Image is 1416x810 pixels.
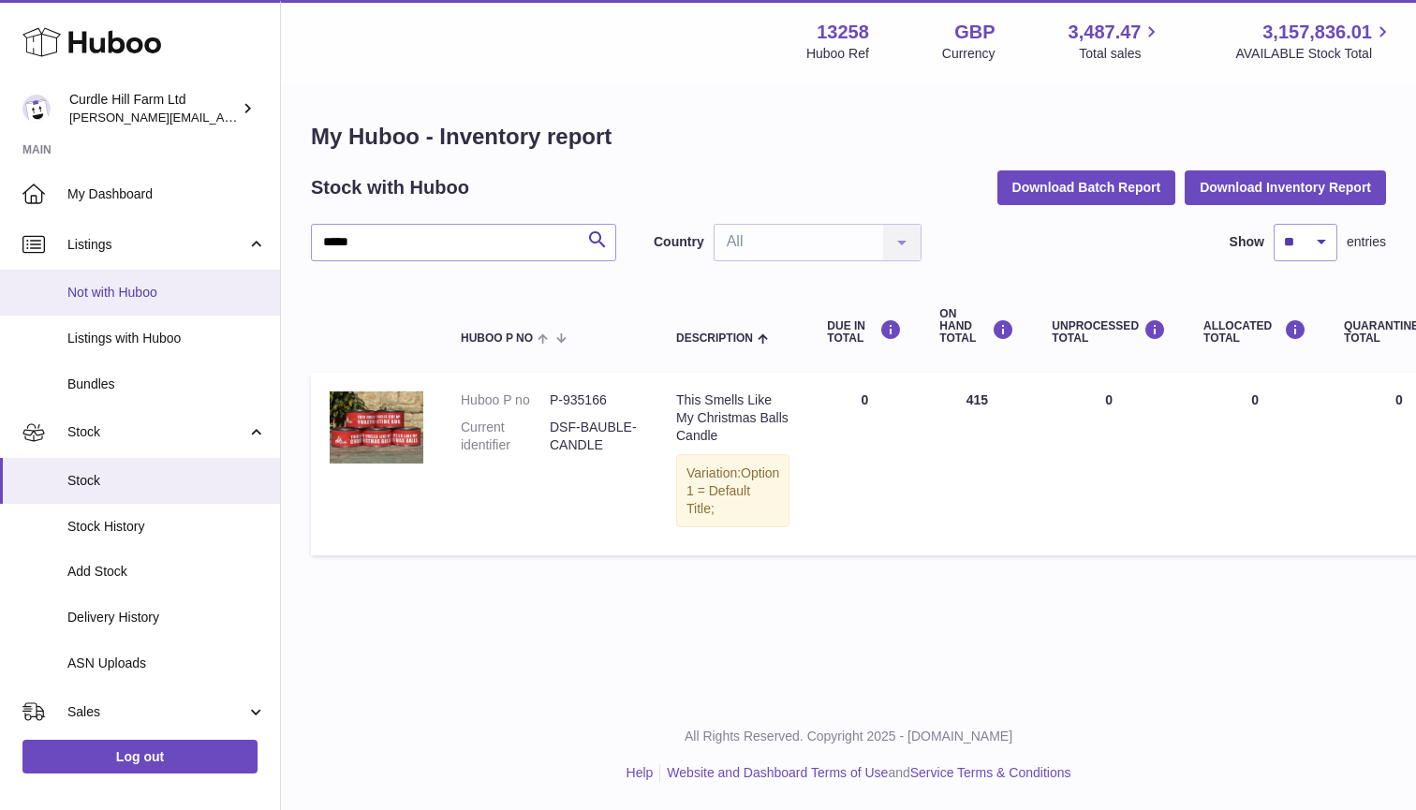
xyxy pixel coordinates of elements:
[1230,233,1264,251] label: Show
[1069,20,1163,63] a: 3,487.47 Total sales
[1395,392,1403,407] span: 0
[22,740,258,773] a: Log out
[67,472,266,490] span: Stock
[67,655,266,672] span: ASN Uploads
[1033,373,1185,555] td: 0
[676,454,789,528] div: Variation:
[954,20,995,45] strong: GBP
[67,284,266,302] span: Not with Huboo
[1185,373,1325,555] td: 0
[667,765,888,780] a: Website and Dashboard Terms of Use
[921,373,1033,555] td: 415
[330,391,423,463] img: product image
[1262,20,1372,45] span: 3,157,836.01
[69,91,238,126] div: Curdle Hill Farm Ltd
[69,110,376,125] span: [PERSON_NAME][EMAIL_ADDRESS][DOMAIN_NAME]
[1235,45,1394,63] span: AVAILABLE Stock Total
[1203,319,1306,345] div: ALLOCATED Total
[806,45,869,63] div: Huboo Ref
[1185,170,1386,204] button: Download Inventory Report
[910,765,1071,780] a: Service Terms & Conditions
[67,703,246,721] span: Sales
[1052,319,1166,345] div: UNPROCESSED Total
[1347,233,1386,251] span: entries
[550,391,639,409] dd: P-935166
[67,330,266,347] span: Listings with Huboo
[808,373,921,555] td: 0
[686,465,779,516] span: Option 1 = Default Title;
[1079,45,1162,63] span: Total sales
[827,319,902,345] div: DUE IN TOTAL
[654,233,704,251] label: Country
[676,391,789,445] div: This Smells Like My Christmas Balls Candle
[942,45,996,63] div: Currency
[1069,20,1142,45] span: 3,487.47
[67,185,266,203] span: My Dashboard
[67,376,266,393] span: Bundles
[296,728,1401,745] p: All Rights Reserved. Copyright 2025 - [DOMAIN_NAME]
[676,332,753,345] span: Description
[67,609,266,626] span: Delivery History
[1235,20,1394,63] a: 3,157,836.01 AVAILABLE Stock Total
[550,419,639,454] dd: DSF-BAUBLE-CANDLE
[67,236,246,254] span: Listings
[461,332,533,345] span: Huboo P no
[627,765,654,780] a: Help
[461,419,550,454] dt: Current identifier
[67,423,246,441] span: Stock
[67,518,266,536] span: Stock History
[311,175,469,200] h2: Stock with Huboo
[939,308,1014,346] div: ON HAND Total
[997,170,1176,204] button: Download Batch Report
[660,764,1070,782] li: and
[67,563,266,581] span: Add Stock
[311,122,1386,152] h1: My Huboo - Inventory report
[461,391,550,409] dt: Huboo P no
[22,95,51,123] img: miranda@diddlysquatfarmshop.com
[817,20,869,45] strong: 13258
